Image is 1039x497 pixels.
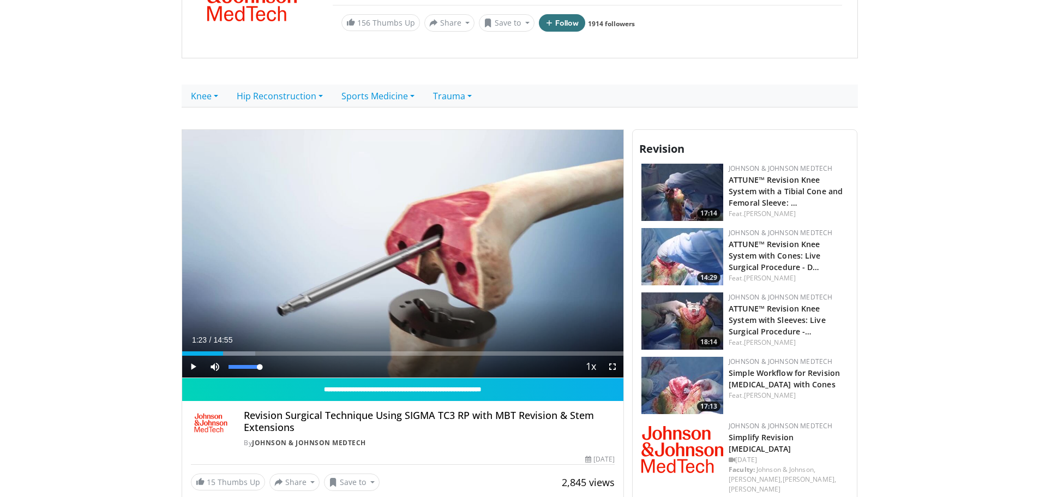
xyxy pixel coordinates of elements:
a: Johnson & Johnson [756,465,814,474]
span: 156 [357,17,370,28]
a: Johnson & Johnson MedTech [729,164,832,173]
a: ATTUNE™ Revision Knee System with a Tibial Cone and Femoral Sleeve: … [729,175,843,208]
a: Johnson & Johnson MedTech [729,292,832,302]
img: 35531514-e5b0-42c5-9fb7-3ad3206e6e15.150x105_q85_crop-smart_upscale.jpg [641,357,723,414]
a: ATTUNE™ Revision Knee System with Cones: Live Surgical Procedure - D… [729,239,820,272]
img: 93511797-7b4b-436c-9455-07ce47cd5058.150x105_q85_crop-smart_upscale.jpg [641,292,723,350]
button: Follow [539,14,586,32]
a: ATTUNE™ Revision Knee System with Sleeves: Live Surgical Procedure -… [729,303,826,337]
span: Revision [639,141,684,156]
span: / [209,336,212,344]
a: [PERSON_NAME] [744,273,796,283]
a: Johnson & Johnson MedTech [729,357,832,366]
h4: Revision Surgical Technique Using SIGMA TC3 RP with MBT Revision & Stem Extensions [244,410,615,433]
strong: Faculty: [729,465,755,474]
span: 1:23 [192,336,207,344]
button: Fullscreen [602,356,623,378]
a: Trauma [424,85,481,107]
a: Johnson & Johnson MedTech [729,228,832,237]
a: 18:14 [641,292,723,350]
span: 17:14 [697,208,720,218]
button: Share [424,14,475,32]
button: Share [269,474,320,491]
img: 19084509-23b1-40d9-bdad-b147459a9466.png.150x105_q85_autocrop_double_scale_upscale_version-0.2.png [641,426,723,473]
div: Volume Level [229,365,260,369]
div: Feat. [729,209,848,219]
a: Sports Medicine [332,85,424,107]
a: Johnson & Johnson MedTech [252,438,366,447]
div: [DATE] , , , [729,455,848,494]
a: [PERSON_NAME] [783,475,834,484]
div: [DATE] [585,454,615,464]
a: 14:29 [641,228,723,285]
a: [PERSON_NAME] [744,391,796,400]
button: Playback Rate [580,356,602,378]
div: Progress Bar [182,351,624,356]
button: Mute [204,356,226,378]
img: 705d66c7-7729-4914-89a6-8e718c27a9fe.150x105_q85_crop-smart_upscale.jpg [641,228,723,285]
a: Simplify Revision [MEDICAL_DATA] [729,432,794,454]
a: 17:14 [641,164,723,221]
a: [PERSON_NAME] [729,475,780,484]
img: d367791b-5d96-41de-8d3d-dfa0fe7c9e5a.150x105_q85_crop-smart_upscale.jpg [641,164,723,221]
span: 14:29 [697,273,720,283]
div: Feat. [729,338,848,348]
video-js: Video Player [182,130,624,379]
button: Save to [479,14,534,32]
span: 18:14 [697,337,720,347]
button: Save to [324,474,380,491]
a: Knee [182,85,227,107]
a: [PERSON_NAME] [744,209,796,218]
span: 17:13 [697,402,720,411]
span: 15 [207,477,215,487]
a: 1914 followers [588,19,635,28]
a: 156 Thumbs Up [341,14,420,31]
div: Feat. [729,391,848,400]
span: 2,845 views [562,476,615,489]
a: [PERSON_NAME] [744,338,796,347]
a: 17:13 [641,357,723,414]
a: 15 Thumbs Up [191,474,265,490]
span: 14:55 [213,336,232,344]
img: Johnson & Johnson MedTech [191,410,231,436]
a: Simple Workflow for Revision [MEDICAL_DATA] with Cones [729,368,840,390]
div: Feat. [729,273,848,283]
button: Play [182,356,204,378]
a: Hip Reconstruction [227,85,332,107]
a: [PERSON_NAME] [729,484,780,494]
div: By [244,438,615,448]
a: Johnson & Johnson MedTech [729,421,832,430]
